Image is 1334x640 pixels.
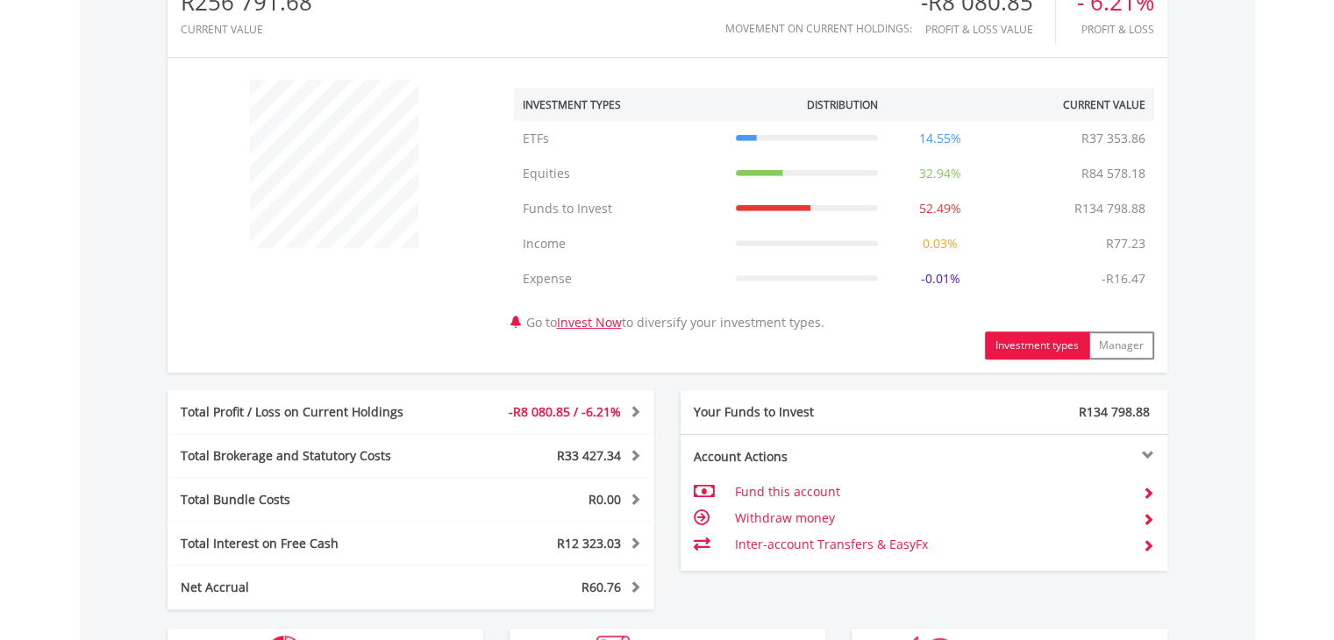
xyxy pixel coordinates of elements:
[887,121,994,156] td: 14.55%
[514,156,727,191] td: Equities
[168,447,452,465] div: Total Brokerage and Statutory Costs
[681,448,924,466] div: Account Actions
[514,226,727,261] td: Income
[1073,121,1154,156] td: R37 353.86
[514,121,727,156] td: ETFs
[887,156,994,191] td: 32.94%
[557,314,622,331] a: Invest Now
[1073,156,1154,191] td: R84 578.18
[725,23,912,34] div: Movement on Current Holdings:
[1097,226,1154,261] td: R77.23
[887,191,994,226] td: 52.49%
[514,261,727,296] td: Expense
[168,403,452,421] div: Total Profit / Loss on Current Holdings
[501,71,1167,359] div: Go to to diversify your investment types.
[168,579,452,596] div: Net Accrual
[581,579,621,595] span: R60.76
[181,24,312,35] div: CURRENT VALUE
[168,535,452,552] div: Total Interest on Free Cash
[734,531,1128,558] td: Inter-account Transfers & EasyFx
[557,535,621,551] span: R12 323.03
[509,403,621,420] span: -R8 080.85 / -6.21%
[514,89,727,121] th: Investment Types
[1066,191,1154,226] td: R134 798.88
[1079,403,1150,420] span: R134 798.88
[1088,331,1154,359] button: Manager
[514,191,727,226] td: Funds to Invest
[887,226,994,261] td: 0.03%
[994,89,1154,121] th: Current Value
[985,331,1089,359] button: Investment types
[807,97,878,112] div: Distribution
[734,505,1128,531] td: Withdraw money
[681,403,924,421] div: Your Funds to Invest
[168,491,452,508] div: Total Bundle Costs
[921,24,1055,35] div: Profit & Loss Value
[1093,261,1154,296] td: -R16.47
[1077,24,1154,35] div: Profit & Loss
[734,479,1128,505] td: Fund this account
[557,447,621,464] span: R33 427.34
[887,261,994,296] td: -0.01%
[589,491,621,508] span: R0.00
